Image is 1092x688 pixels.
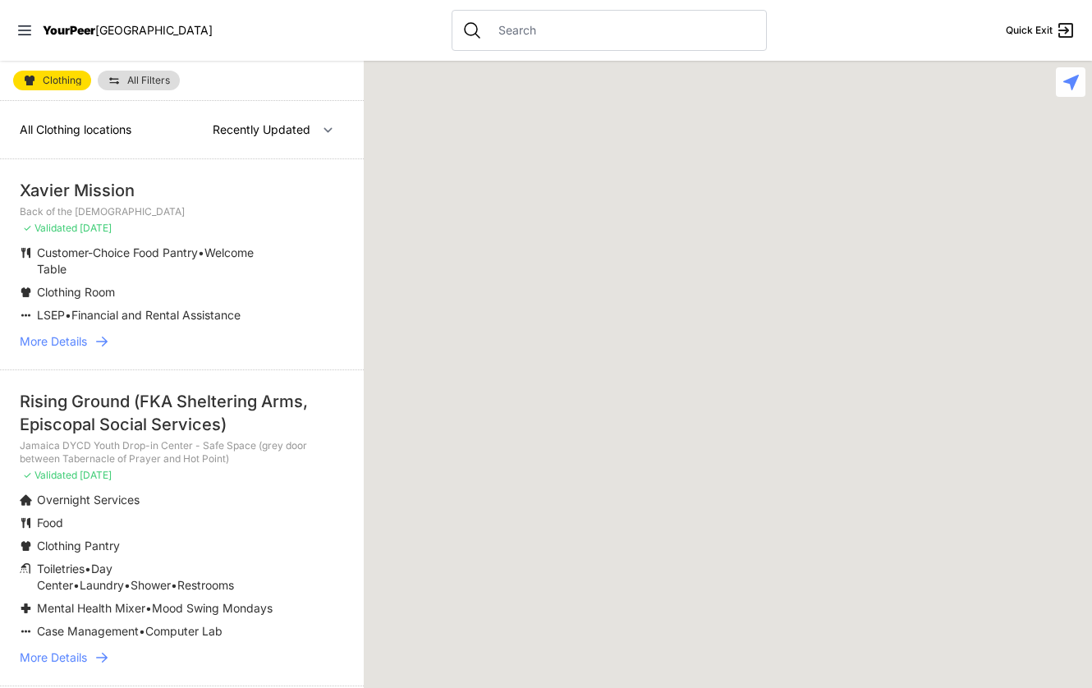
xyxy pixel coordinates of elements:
[177,578,234,592] span: Restrooms
[37,493,140,507] span: Overnight Services
[37,539,120,553] span: Clothing Pantry
[43,76,81,85] span: Clothing
[80,222,112,234] span: [DATE]
[145,624,223,638] span: Computer Lab
[1006,24,1053,37] span: Quick Exit
[37,245,198,259] span: Customer-Choice Food Pantry
[80,469,112,481] span: [DATE]
[13,71,91,90] a: Clothing
[23,469,77,481] span: ✓ Validated
[139,624,145,638] span: •
[43,23,95,37] span: YourPeer
[20,649,87,666] span: More Details
[37,516,63,530] span: Food
[37,624,139,638] span: Case Management
[37,285,115,299] span: Clothing Room
[20,390,344,436] div: Rising Ground (FKA Sheltering Arms, Episcopal Social Services)
[124,578,131,592] span: •
[20,439,344,466] p: Jamaica DYCD Youth Drop-in Center - Safe Space (grey door between Tabernacle of Prayer and Hot Po...
[145,601,152,615] span: •
[73,578,80,592] span: •
[131,578,171,592] span: Shower
[171,578,177,592] span: •
[37,562,85,576] span: Toiletries
[65,308,71,322] span: •
[20,333,344,350] a: More Details
[37,308,65,322] span: LSEP
[37,601,145,615] span: Mental Health Mixer
[20,333,87,350] span: More Details
[85,562,91,576] span: •
[20,649,344,666] a: More Details
[71,308,241,322] span: Financial and Rental Assistance
[43,25,213,35] a: YourPeer[GEOGRAPHIC_DATA]
[80,578,124,592] span: Laundry
[98,71,180,90] a: All Filters
[23,222,77,234] span: ✓ Validated
[20,205,344,218] p: Back of the [DEMOGRAPHIC_DATA]
[489,22,756,39] input: Search
[152,601,273,615] span: Mood Swing Mondays
[95,23,213,37] span: [GEOGRAPHIC_DATA]
[20,179,344,202] div: Xavier Mission
[1006,21,1076,40] a: Quick Exit
[20,122,131,136] span: All Clothing locations
[198,245,204,259] span: •
[127,76,170,85] span: All Filters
